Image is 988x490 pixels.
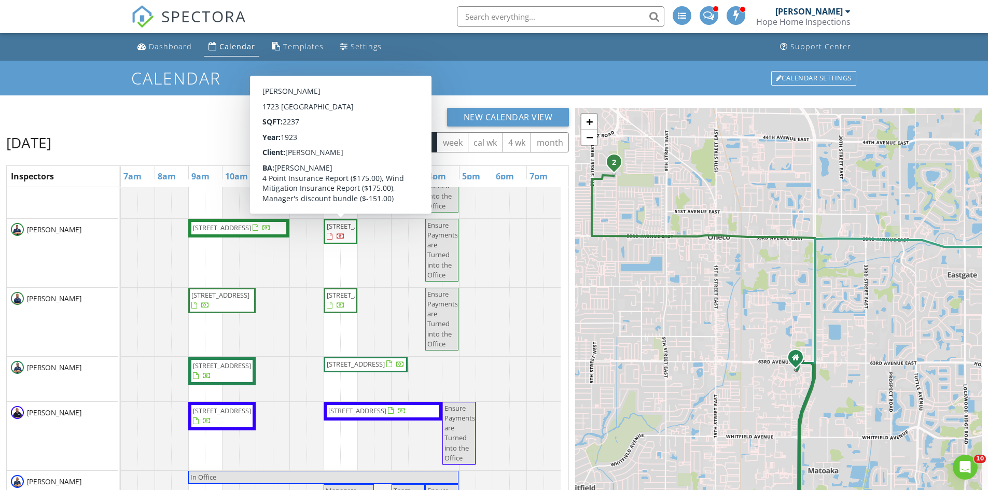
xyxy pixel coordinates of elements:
div: Hope Home Inspections [756,17,851,27]
a: 1pm [324,168,347,185]
button: 4 wk [503,132,532,152]
span: [PERSON_NAME] [25,477,84,487]
a: Settings [336,37,386,57]
img: chris.jpg [11,292,24,305]
div: [PERSON_NAME] [775,6,843,17]
button: week [437,132,468,152]
i: 2 [612,159,616,166]
img: shaun_b.jpg [11,361,24,374]
span: [PERSON_NAME] [25,408,84,418]
a: 2pm [358,168,381,185]
span: [STREET_ADDRESS] [328,406,386,415]
a: Calendar [204,37,259,57]
a: Calendar Settings [770,70,857,87]
span: Ensure Payments are Turned into the Office [427,220,458,279]
button: list [389,132,412,152]
div: Settings [351,41,382,51]
button: New Calendar View [447,108,569,127]
span: SPECTORA [161,5,246,27]
span: Ensure Payments are Turned into the Office [444,403,475,463]
div: Templates [283,41,324,51]
button: day [411,132,437,152]
span: Ensure Payments are Turned into the Office [427,151,458,211]
button: cal wk [468,132,503,152]
div: 6497 Parkland Dr Unit F, Sarasota FL 34243 [796,357,802,363]
span: [STREET_ADDRESS] [193,406,251,415]
h2: [DATE] [6,132,51,153]
span: Ensure Payments are Turned into the Office [427,289,458,348]
span: [PERSON_NAME] [25,293,84,304]
button: Next day [358,132,383,153]
button: Previous day [335,132,359,153]
a: 12pm [290,168,318,185]
img: jerry.jpg [11,406,24,419]
a: Zoom in [581,114,597,130]
span: 10 [974,455,986,463]
span: [STREET_ADDRESS] [191,290,249,300]
span: [STREET_ADDRESS] [193,223,251,232]
a: 8am [155,168,178,185]
a: 3pm [392,168,415,185]
div: Calendar Settings [771,71,856,86]
div: Calendar [219,41,255,51]
div: 105 48th Ave W, Bradenton, FL 34207 [614,162,620,168]
a: 9am [189,168,212,185]
a: 5pm [460,168,483,185]
a: Zoom out [581,130,597,145]
h1: Calendar [131,69,857,87]
img: nick.jpg [11,223,24,236]
span: [STREET_ADDRESS] [193,361,251,370]
a: 10am [222,168,251,185]
span: In Office [190,472,216,482]
a: 4pm [425,168,449,185]
span: [STREET_ADDRESS] [327,221,385,231]
img: william.png [11,475,24,488]
span: Inspectors [11,171,54,182]
div: Dashboard [149,41,192,51]
span: [PERSON_NAME] [25,362,84,373]
a: 7pm [527,168,550,185]
a: 6pm [493,168,517,185]
span: [PERSON_NAME] [25,225,84,235]
a: Dashboard [133,37,196,57]
button: month [531,132,569,152]
a: SPECTORA [131,14,246,36]
a: 7am [121,168,144,185]
a: Templates [268,37,328,57]
iframe: Intercom live chat [953,455,978,480]
div: Support Center [790,41,851,51]
button: [DATE] [290,132,328,152]
img: The Best Home Inspection Software - Spectora [131,5,154,28]
a: Support Center [776,37,855,57]
span: [STREET_ADDRESS] [327,290,385,300]
a: 11am [256,168,284,185]
input: Search everything... [457,6,664,27]
span: [STREET_ADDRESS] [327,359,385,369]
